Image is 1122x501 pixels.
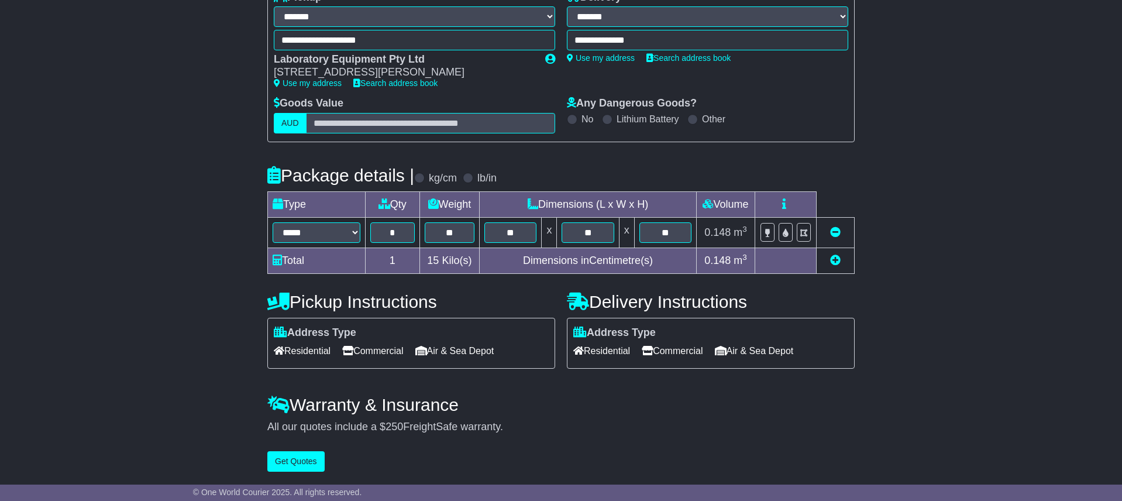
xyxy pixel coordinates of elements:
span: m [734,227,747,238]
label: kg/cm [429,172,457,185]
td: Kilo(s) [419,248,480,273]
label: Lithium Battery [617,114,679,125]
td: Dimensions (L x W x H) [480,191,697,217]
div: All our quotes include a $ FreightSafe warranty. [267,421,855,434]
span: Air & Sea Depot [715,342,794,360]
span: Residential [573,342,630,360]
span: Commercial [342,342,403,360]
sup: 3 [742,225,747,234]
h4: Warranty & Insurance [267,395,855,414]
button: Get Quotes [267,451,325,472]
span: 250 [386,421,403,433]
h4: Delivery Instructions [567,292,855,311]
sup: 3 [742,253,747,262]
span: 0.148 [704,255,731,266]
span: Residential [274,342,331,360]
a: Search address book [353,78,438,88]
label: AUD [274,113,307,133]
div: [STREET_ADDRESS][PERSON_NAME] [274,66,534,79]
h4: Package details | [267,166,414,185]
a: Use my address [567,53,635,63]
span: m [734,255,747,266]
td: 1 [366,248,420,273]
td: x [542,217,557,248]
span: © One World Courier 2025. All rights reserved. [193,488,362,497]
a: Add new item [830,255,841,266]
a: Use my address [274,78,342,88]
td: Total [268,248,366,273]
span: 15 [427,255,439,266]
div: Laboratory Equipment Pty Ltd [274,53,534,66]
td: Weight [419,191,480,217]
label: lb/in [477,172,497,185]
a: Search address book [646,53,731,63]
span: Commercial [642,342,703,360]
span: 0.148 [704,227,731,238]
td: x [619,217,634,248]
td: Qty [366,191,420,217]
label: Goods Value [274,97,343,110]
label: Address Type [573,327,656,339]
span: Air & Sea Depot [415,342,494,360]
td: Type [268,191,366,217]
a: Remove this item [830,227,841,238]
label: Address Type [274,327,356,339]
label: Any Dangerous Goods? [567,97,697,110]
label: Other [702,114,725,125]
h4: Pickup Instructions [267,292,555,311]
td: Dimensions in Centimetre(s) [480,248,697,273]
label: No [581,114,593,125]
td: Volume [696,191,755,217]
